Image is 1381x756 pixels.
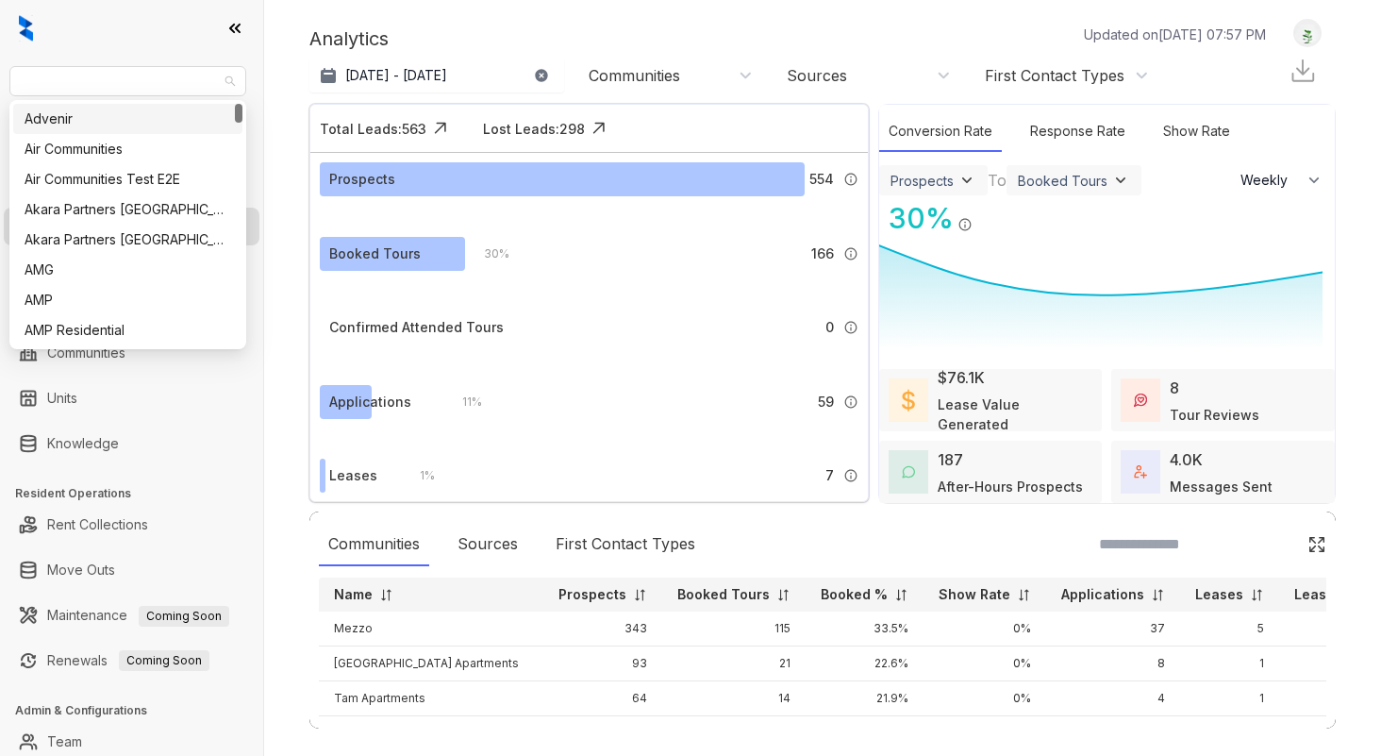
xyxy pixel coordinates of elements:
[1134,465,1147,479] img: TotalFum
[1134,394,1147,407] img: TourReviews
[319,523,429,566] div: Communities
[15,485,263,502] h3: Resident Operations
[1021,111,1135,152] div: Response Rate
[13,104,242,134] div: Advenir
[806,716,923,751] td: 28.6%
[806,612,923,647] td: 33.5%
[319,681,543,716] td: Tam Apartments
[426,114,455,143] img: Click Icon
[787,65,847,86] div: Sources
[985,65,1124,86] div: First Contact Types
[662,647,806,681] td: 21
[448,523,527,566] div: Sources
[585,114,613,143] img: Click Icon
[25,229,231,250] div: Akara Partners [GEOGRAPHIC_DATA]
[923,647,1046,681] td: 0%
[589,65,680,86] div: Communities
[677,585,770,604] p: Booked Tours
[334,585,373,604] p: Name
[4,379,259,417] li: Units
[923,716,1046,751] td: 0%
[25,139,231,160] div: Air Communities
[973,200,1001,228] img: Click Icon
[1170,448,1203,471] div: 4.0K
[1180,681,1279,716] td: 1
[546,523,705,566] div: First Contact Types
[4,425,259,462] li: Knowledge
[1154,111,1240,152] div: Show Rate
[1180,612,1279,647] td: 5
[4,596,259,634] li: Maintenance
[988,169,1007,192] div: To
[879,111,1002,152] div: Conversion Rate
[818,392,834,412] span: 59
[13,164,242,194] div: Air Communities Test E2E
[47,506,148,544] a: Rent Collections
[843,320,858,335] img: Info
[4,551,259,589] li: Move Outs
[938,395,1093,434] div: Lease Value Generated
[329,317,504,338] div: Confirmed Attended Tours
[319,647,543,681] td: [GEOGRAPHIC_DATA] Apartments
[329,392,411,412] div: Applications
[543,647,662,681] td: 93
[1084,25,1266,44] p: Updated on [DATE] 07:57 PM
[320,119,426,139] div: Total Leads: 563
[1289,57,1317,85] img: Download
[47,425,119,462] a: Knowledge
[1018,173,1107,189] div: Booked Tours
[25,260,231,280] div: AMG
[319,716,543,751] td: Napoli Apartments
[939,585,1010,604] p: Show Rate
[1250,588,1264,602] img: sorting
[309,25,389,53] p: Analytics
[1151,588,1165,602] img: sorting
[1046,612,1180,647] td: 37
[1170,377,1179,399] div: 8
[4,126,259,164] li: Leads
[662,681,806,716] td: 14
[329,169,395,190] div: Prospects
[13,225,242,255] div: Akara Partners Phoenix
[938,366,985,389] div: $76.1K
[19,15,33,42] img: logo
[1061,585,1144,604] p: Applications
[1046,647,1180,681] td: 8
[1170,477,1273,496] div: Messages Sent
[379,588,393,602] img: sorting
[879,197,954,240] div: 30 %
[806,681,923,716] td: 21.9%
[21,67,235,95] span: AMG
[843,246,858,261] img: Info
[821,585,888,604] p: Booked %
[25,290,231,311] div: AMP
[47,334,125,372] a: Communities
[13,134,242,164] div: Air Communities
[938,448,963,471] div: 187
[1046,716,1180,751] td: 4
[13,315,242,345] div: AMP Residential
[47,551,115,589] a: Move Outs
[47,642,209,680] a: RenewalsComing Soon
[309,59,564,92] button: [DATE] - [DATE]
[329,244,421,264] div: Booked Tours
[25,169,231,190] div: Air Communities Test E2E
[15,702,263,719] h3: Admin & Configurations
[543,612,662,647] td: 343
[443,392,482,412] div: 11 %
[401,465,435,486] div: 1 %
[543,681,662,716] td: 64
[543,716,662,751] td: 35
[902,389,915,412] img: LeaseValue
[319,612,543,647] td: Mezzo
[25,109,231,129] div: Advenir
[1240,171,1298,190] span: Weekly
[1046,681,1180,716] td: 4
[1307,535,1326,554] img: Click Icon
[119,650,209,671] span: Coming Soon
[843,395,858,410] img: Info
[13,285,242,315] div: AMP
[1294,585,1348,604] p: Lease%
[957,217,973,232] img: Info
[890,173,954,189] div: Prospects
